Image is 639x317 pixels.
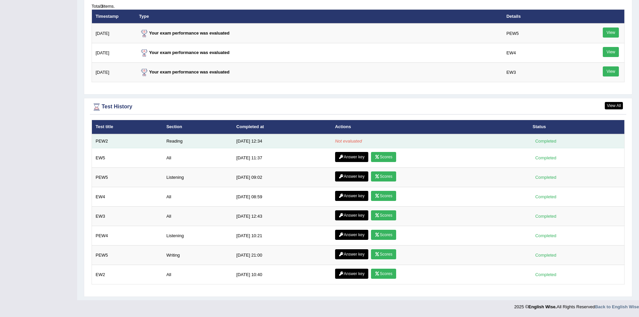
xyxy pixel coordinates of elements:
a: Answer key [335,171,368,181]
td: EW3 [503,63,584,82]
td: [DATE] 11:37 [233,148,331,168]
div: Completed [533,154,559,161]
td: Listening [163,226,233,246]
div: Completed [533,193,559,200]
a: Answer key [335,230,368,240]
strong: Your exam performance was evaluated [139,50,230,55]
a: Scores [371,249,396,259]
a: Scores [371,171,396,181]
strong: English Wise. [528,304,556,309]
td: All [163,187,233,207]
td: EW2 [92,265,163,284]
strong: Your exam performance was evaluated [139,31,230,36]
a: Answer key [335,210,368,220]
td: [DATE] 12:34 [233,134,331,148]
td: EW5 [92,148,163,168]
td: PEW5 [503,23,584,43]
a: Answer key [335,152,368,162]
th: Details [503,9,584,23]
div: Test History [92,102,625,112]
th: Actions [331,120,529,134]
td: [DATE] [92,43,136,63]
td: [DATE] 10:40 [233,265,331,284]
th: Type [136,9,503,23]
a: View [603,66,619,76]
a: View [603,28,619,38]
th: Timestamp [92,9,136,23]
td: All [163,265,233,284]
a: Answer key [335,191,368,201]
strong: Your exam performance was evaluated [139,69,230,74]
a: Scores [371,152,396,162]
a: Answer key [335,249,368,259]
td: [DATE] 09:02 [233,168,331,187]
a: Answer key [335,269,368,279]
a: Scores [371,191,396,201]
a: View [603,47,619,57]
div: Total items. [92,3,625,9]
th: Completed at [233,120,331,134]
div: Completed [533,271,559,278]
th: Test title [92,120,163,134]
td: EW3 [92,207,163,226]
td: [DATE] [92,23,136,43]
td: [DATE] 10:21 [233,226,331,246]
td: [DATE] [92,63,136,82]
a: Scores [371,230,396,240]
td: [DATE] 08:59 [233,187,331,207]
td: [DATE] 21:00 [233,246,331,265]
a: Scores [371,269,396,279]
div: Completed [533,213,559,220]
b: 3 [101,4,103,9]
td: All [163,148,233,168]
div: Completed [533,232,559,239]
div: 2025 © All Rights Reserved [514,300,639,310]
th: Status [529,120,625,134]
div: Completed [533,252,559,259]
a: Scores [371,210,396,220]
td: PEW5 [92,246,163,265]
a: Back to English Wise [595,304,639,309]
div: Completed [533,138,559,145]
td: PEW4 [92,226,163,246]
td: Writing [163,246,233,265]
td: All [163,207,233,226]
td: Listening [163,168,233,187]
th: Section [163,120,233,134]
div: Completed [533,174,559,181]
td: EW4 [92,187,163,207]
td: [DATE] 12:43 [233,207,331,226]
td: PEW2 [92,134,163,148]
td: Reading [163,134,233,148]
td: PEW5 [92,168,163,187]
em: Not evaluated [335,139,362,144]
td: EW4 [503,43,584,63]
a: View All [605,102,623,109]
